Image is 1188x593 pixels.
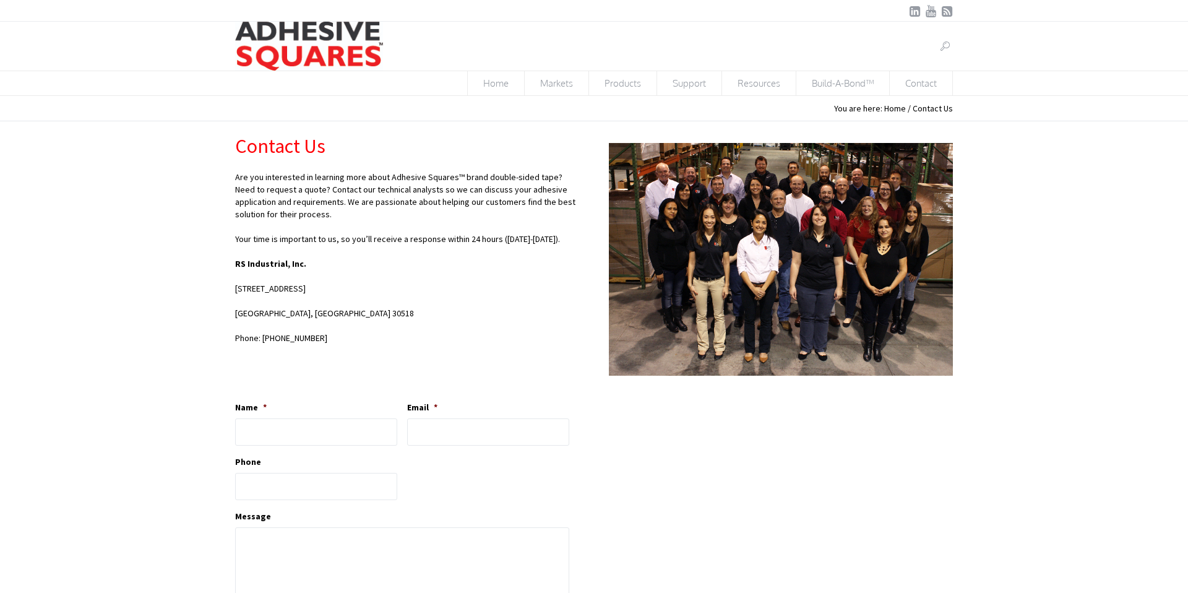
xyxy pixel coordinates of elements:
[940,5,953,17] a: RSSFeed
[235,282,579,307] p: [STREET_ADDRESS]
[657,71,721,95] span: Support
[589,71,656,95] span: Products
[525,71,588,95] span: Markets
[796,71,890,96] a: Build-A-Bond™
[235,307,579,332] p: [GEOGRAPHIC_DATA], [GEOGRAPHIC_DATA] 30518
[235,456,261,467] label: Phone
[609,143,953,376] img: RS-Team_small.jpg
[235,511,271,522] label: Message
[908,5,921,17] a: LinkedIn
[468,71,524,95] span: Home
[657,71,722,96] a: Support
[235,22,383,71] img: Adhesive Squares™
[235,402,267,413] label: Name
[834,103,882,114] span: You are here:
[924,5,937,17] a: YouTube
[235,171,579,233] p: Are you interested in learning more about Adhesive Squares™ brand double-sided tape? Need to requ...
[407,402,437,413] label: Email
[235,233,579,258] p: Your time is important to us, so you’ll receive a response within 24 hours ([DATE]-[DATE]).
[722,71,796,95] span: Resources
[913,103,953,114] span: Contact Us
[235,134,579,158] h1: Contact Us
[235,258,306,269] strong: RS Industrial, Inc.
[467,71,525,96] a: Home
[890,71,952,95] span: Contact
[796,71,889,95] span: Build-A-Bond™
[908,103,911,114] span: /
[235,332,579,357] p: Phone: [PHONE_NUMBER]
[884,103,906,114] a: Home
